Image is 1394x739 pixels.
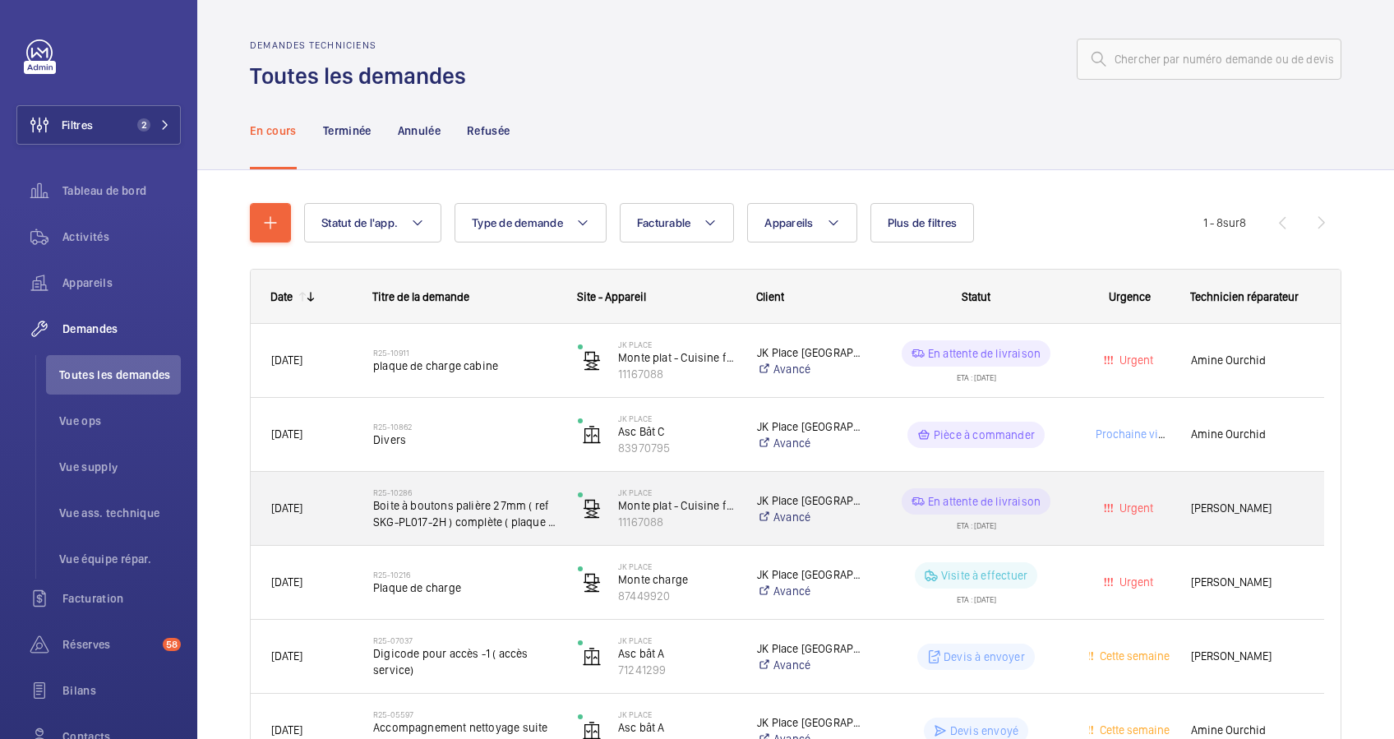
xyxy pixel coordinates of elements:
span: [DATE] [271,427,302,441]
p: En attente de livraison [928,345,1041,362]
h2: R25-10862 [373,422,556,432]
img: freight_elevator.svg [582,499,602,519]
span: Client [756,290,784,303]
span: [DATE] [271,723,302,737]
span: sur [1223,216,1239,229]
span: 2 [137,118,150,132]
span: Demandes [62,321,181,337]
img: freight_elevator.svg [582,573,602,593]
span: Cette semaine [1096,723,1170,737]
p: Monte charge [618,571,736,588]
p: JK Place [GEOGRAPHIC_DATA] [757,640,863,657]
span: Boite à boutons palière 27mm ( ref SKG-PL017-2H ) complète ( plaque + platine + boutons ) [373,497,556,530]
span: Bilans [62,682,181,699]
span: Vue ass. technique [59,505,181,521]
button: Type de demande [455,203,607,242]
div: ETA : [DATE] [957,515,996,529]
button: Appareils [747,203,856,242]
span: Plaque de charge [373,580,556,596]
h2: R25-05597 [373,709,556,719]
span: [DATE] [271,575,302,589]
img: freight_elevator.svg [582,351,602,371]
span: Facturation [62,590,181,607]
span: Digicode pour accès -1 ( accès service) [373,645,556,678]
p: JK PLACE [618,635,736,645]
p: JK Place [GEOGRAPHIC_DATA] [757,714,863,731]
h1: Toutes les demandes [250,61,476,91]
h2: R25-07037 [373,635,556,645]
button: Filtres2 [16,105,181,145]
a: Avancé [757,361,863,377]
button: Facturable [620,203,735,242]
p: 11167088 [618,366,736,382]
span: Technicien réparateur [1190,290,1299,303]
span: Prochaine visite [1092,427,1176,441]
span: Tableau de bord [62,182,181,199]
span: Titre de la demande [372,290,469,303]
span: Site - Appareil [577,290,646,303]
p: 71241299 [618,662,736,678]
span: Filtres [62,117,93,133]
p: Devis envoyé [950,723,1018,739]
span: Amine Ourchid [1191,425,1304,444]
p: JK Place [GEOGRAPHIC_DATA] [757,492,863,509]
p: JK Place [GEOGRAPHIC_DATA] [757,566,863,583]
span: plaque de charge cabine [373,358,556,374]
span: Facturable [637,216,691,229]
span: Cette semaine [1096,649,1170,663]
span: Urgent [1116,575,1153,589]
p: 11167088 [618,514,736,530]
a: Avancé [757,583,863,599]
img: elevator.svg [582,425,602,445]
span: 1 - 8 8 [1203,217,1246,229]
p: JK PLACE [618,709,736,719]
span: 58 [163,638,181,651]
p: JK PLACE [618,487,736,497]
span: Statut [962,290,990,303]
span: Toutes les demandes [59,367,181,383]
p: Pièce à commander [934,427,1035,443]
h2: R25-10911 [373,348,556,358]
p: Asc bât A [618,719,736,736]
span: [PERSON_NAME] [1191,647,1304,666]
p: Asc bât A [618,645,736,662]
p: Monte plat - Cuisine fond gauche [618,497,736,514]
span: Divers [373,432,556,448]
h2: R25-10286 [373,487,556,497]
a: Avancé [757,657,863,673]
span: Appareils [764,216,813,229]
p: En attente de livraison [928,493,1041,510]
h2: Demandes techniciens [250,39,476,51]
span: Type de demande [472,216,563,229]
span: Vue supply [59,459,181,475]
span: [DATE] [271,649,302,663]
span: Réserves [62,636,156,653]
span: [DATE] [271,501,302,515]
p: JK Place [GEOGRAPHIC_DATA] [757,344,863,361]
span: Activités [62,229,181,245]
p: Monte plat - Cuisine fond gauche [618,349,736,366]
p: Asc Bât C [618,423,736,440]
div: ETA : [DATE] [957,589,996,603]
p: JK PLACE [618,561,736,571]
div: Date [270,290,293,303]
p: JK Place [GEOGRAPHIC_DATA] [757,418,863,435]
div: ETA : [DATE] [957,367,996,381]
p: JK PLACE [618,413,736,423]
span: Vue ops [59,413,181,429]
span: [PERSON_NAME] [1191,499,1304,518]
span: [DATE] [271,353,302,367]
img: elevator.svg [582,647,602,667]
p: Annulée [398,122,441,139]
p: Visite à effectuer [941,567,1027,584]
span: Urgent [1116,501,1153,515]
span: Plus de filtres [888,216,958,229]
button: Statut de l'app. [304,203,441,242]
p: 87449920 [618,588,736,604]
p: En cours [250,122,297,139]
p: 83970795 [618,440,736,456]
span: Vue équipe répar. [59,551,181,567]
span: Urgence [1109,290,1151,303]
a: Avancé [757,435,863,451]
span: Urgent [1116,353,1153,367]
